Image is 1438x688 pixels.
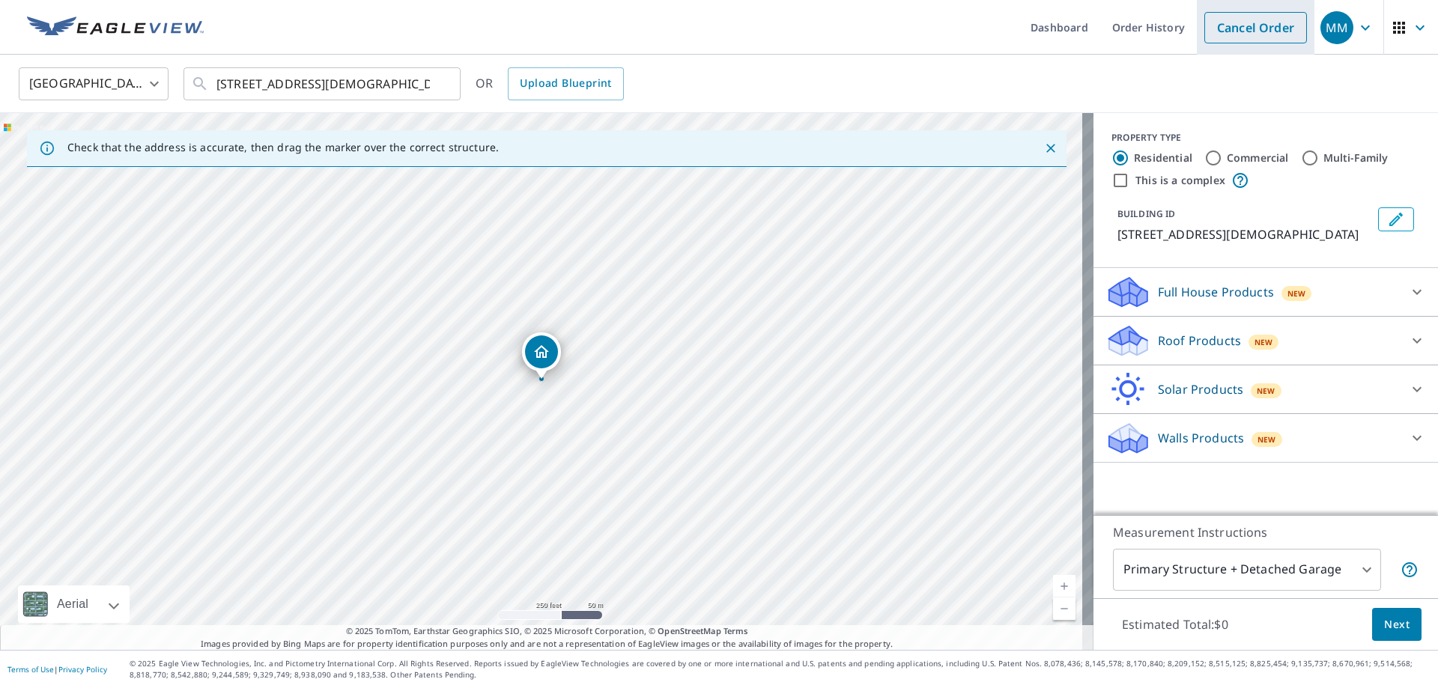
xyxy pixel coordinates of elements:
span: © 2025 TomTom, Earthstar Geographics SIO, © 2025 Microsoft Corporation, © [346,625,748,638]
div: OR [476,67,624,100]
label: This is a complex [1135,173,1225,188]
div: Primary Structure + Detached Garage [1113,549,1381,591]
div: Aerial [52,585,93,623]
span: New [1258,433,1276,445]
p: Roof Products [1158,332,1241,350]
a: Privacy Policy [58,664,107,675]
p: Estimated Total: $0 [1110,608,1240,641]
a: Upload Blueprint [508,67,623,100]
div: [GEOGRAPHIC_DATA] [19,63,169,105]
span: Your report will include the primary structure and a detached garage if one exists. [1401,561,1419,579]
input: Search by address or latitude-longitude [216,63,430,105]
p: Solar Products [1158,380,1243,398]
div: Aerial [18,585,130,623]
div: Full House ProductsNew [1105,274,1426,310]
p: Measurement Instructions [1113,523,1419,541]
img: EV Logo [27,16,204,39]
a: Cancel Order [1204,12,1307,43]
label: Commercial [1227,150,1289,165]
div: Solar ProductsNew [1105,371,1426,407]
div: Dropped pin, building 1, Residential property, 133 Church Rd Medford, NJ 08055 [522,332,561,379]
span: Upload Blueprint [520,74,611,93]
p: BUILDING ID [1117,207,1175,220]
p: Walls Products [1158,429,1244,447]
span: New [1255,336,1273,348]
a: Current Level 17, Zoom Out [1053,597,1076,620]
p: Full House Products [1158,283,1274,301]
label: Residential [1134,150,1192,165]
div: Roof ProductsNew [1105,323,1426,359]
a: OpenStreetMap [658,625,720,636]
label: Multi-Family [1323,150,1389,165]
p: Check that the address is accurate, then drag the marker over the correct structure. [67,141,499,154]
span: New [1287,287,1306,299]
div: Walls ProductsNew [1105,420,1426,456]
button: Close [1041,138,1061,158]
button: Edit building 1 [1378,207,1414,231]
p: | [7,665,107,674]
a: Current Level 17, Zoom In [1053,575,1076,597]
button: Next [1372,608,1422,642]
a: Terms [723,625,748,636]
span: Next [1384,615,1410,634]
p: [STREET_ADDRESS][DEMOGRAPHIC_DATA] [1117,225,1372,243]
p: © 2025 Eagle View Technologies, Inc. and Pictometry International Corp. All Rights Reserved. Repo... [130,658,1431,681]
a: Terms of Use [7,664,54,675]
span: New [1257,385,1275,397]
div: MM [1320,11,1353,44]
div: PROPERTY TYPE [1111,131,1420,144]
